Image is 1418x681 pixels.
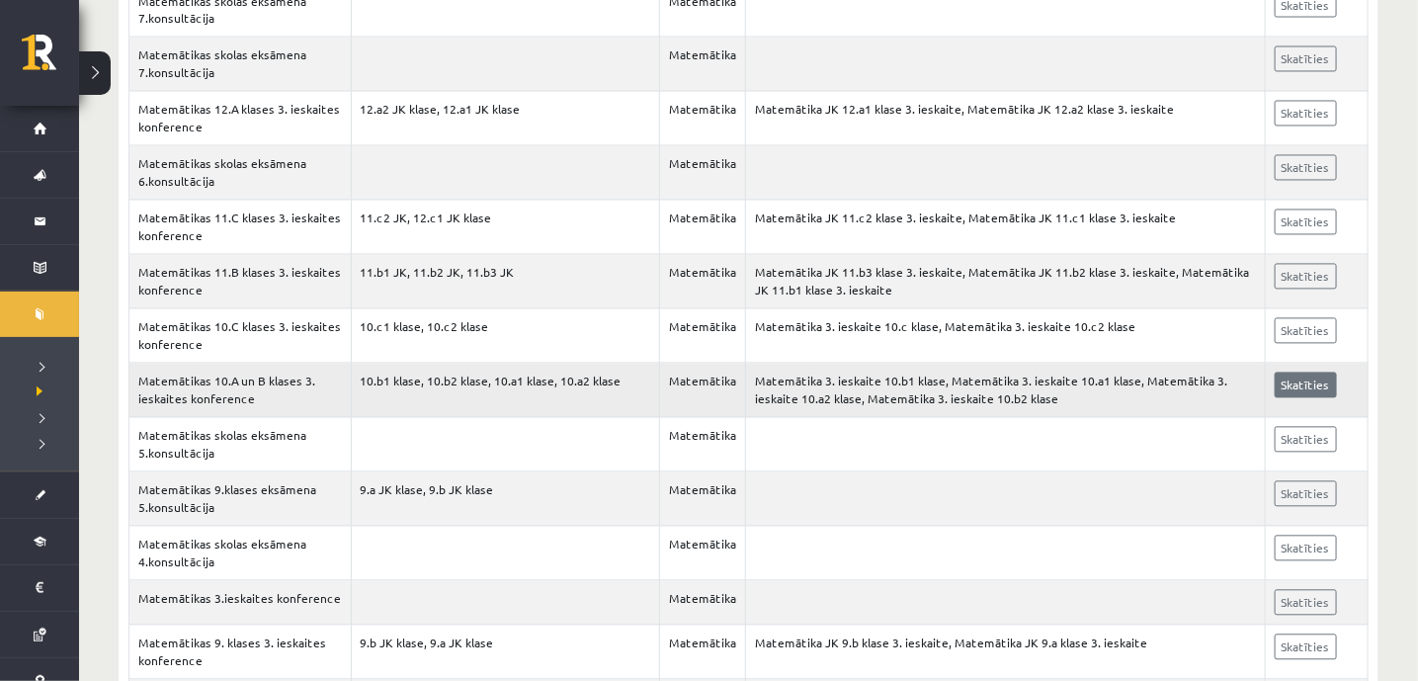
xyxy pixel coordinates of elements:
td: Matemātika [660,527,746,581]
a: Skatīties [1275,101,1337,127]
a: Skatīties [1275,481,1337,507]
td: Matemātika 3. ieskaite 10.c klase, Matemātika 3. ieskaite 10.c2 klase [746,309,1265,364]
a: Rīgas 1. Tālmācības vidusskola [22,35,79,84]
td: Matemātikas 12.A klases 3. ieskaites konference [129,92,352,146]
td: Matemātika [660,581,746,626]
td: Matemātika JK 12.a1 klase 3. ieskaite, Matemātika JK 12.a2 klase 3. ieskaite [746,92,1265,146]
td: Matemātikas 9. klases 3. ieskaites konference [129,626,352,680]
td: Matemātikas skolas eksāmena 5.konsultācija [129,418,352,472]
td: 9.b JK klase, 9.a JK klase [351,626,660,680]
td: Matemātikas skolas eksāmena 7.konsultācija [129,38,352,92]
td: Matemātika 3. ieskaite 10.b1 klase, Matemātika 3. ieskaite 10.a1 klase, Matemātika 3. ieskaite 10... [746,364,1265,418]
td: 12.a2 JK klase, 12.a1 JK klase [351,92,660,146]
td: Matemātika [660,418,746,472]
td: Matemātikas 3.ieskaites konference [129,581,352,626]
td: Matemātika [660,92,746,146]
td: 11.b1 JK, 11.b2 JK, 11.b3 JK [351,255,660,309]
td: Matemātikas 9.klases eksāmena 5.konsultācija [129,472,352,527]
td: Matemātikas skolas eksāmena 4.konsultācija [129,527,352,581]
td: 11.c2 JK, 12.c1 JK klase [351,201,660,255]
td: Matemātika [660,255,746,309]
td: Matemātikas 10.A un B klases 3. ieskaites konference [129,364,352,418]
a: Skatīties [1275,318,1337,344]
a: Skatīties [1275,155,1337,181]
a: Skatīties [1275,264,1337,290]
td: Matemātika [660,472,746,527]
td: Matemātikas 11.B klases 3. ieskaites konference [129,255,352,309]
a: Skatīties [1275,427,1337,453]
a: Skatīties [1275,536,1337,561]
td: Matemātikas 11.C klases 3. ieskaites konference [129,201,352,255]
td: Matemātika [660,364,746,418]
a: Skatīties [1275,46,1337,72]
td: Matemātikas skolas eksāmena 6.konsultācija [129,146,352,201]
td: Matemātika [660,38,746,92]
a: Skatīties [1275,373,1337,398]
a: Skatīties [1275,210,1337,235]
td: Matemātikas 10.C klases 3. ieskaites konference [129,309,352,364]
td: Matemātika [660,626,746,680]
td: Matemātika [660,201,746,255]
a: Skatīties [1275,590,1337,616]
td: Matemātika [660,146,746,201]
td: 10.c1 klase, 10.c2 klase [351,309,660,364]
td: Matemātika [660,309,746,364]
a: Skatīties [1275,635,1337,660]
td: Matemātika JK 11.c2 klase 3. ieskaite, Matemātika JK 11.c1 klase 3. ieskaite [746,201,1265,255]
td: 9.a JK klase, 9.b JK klase [351,472,660,527]
td: Matemātika JK 9.b klase 3. ieskaite, Matemātika JK 9.a klase 3. ieskaite [746,626,1265,680]
td: 10.b1 klase, 10.b2 klase, 10.a1 klase, 10.a2 klase [351,364,660,418]
td: Matemātika JK 11.b3 klase 3. ieskaite, Matemātika JK 11.b2 klase 3. ieskaite, Matemātika JK 11.b1... [746,255,1265,309]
